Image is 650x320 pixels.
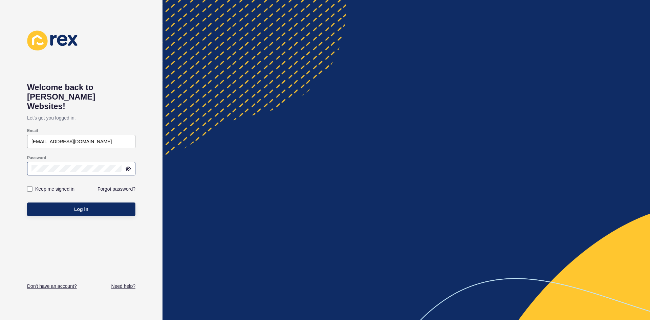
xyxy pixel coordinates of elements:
input: e.g. name@company.com [31,138,131,145]
p: Let's get you logged in. [27,111,135,125]
a: Don't have an account? [27,283,77,290]
button: Log in [27,202,135,216]
label: Email [27,128,38,133]
a: Forgot password? [97,186,135,192]
label: Password [27,155,46,161]
a: Need help? [111,283,135,290]
h1: Welcome back to [PERSON_NAME] Websites! [27,83,135,111]
label: Keep me signed in [35,186,74,192]
span: Log in [74,206,88,213]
